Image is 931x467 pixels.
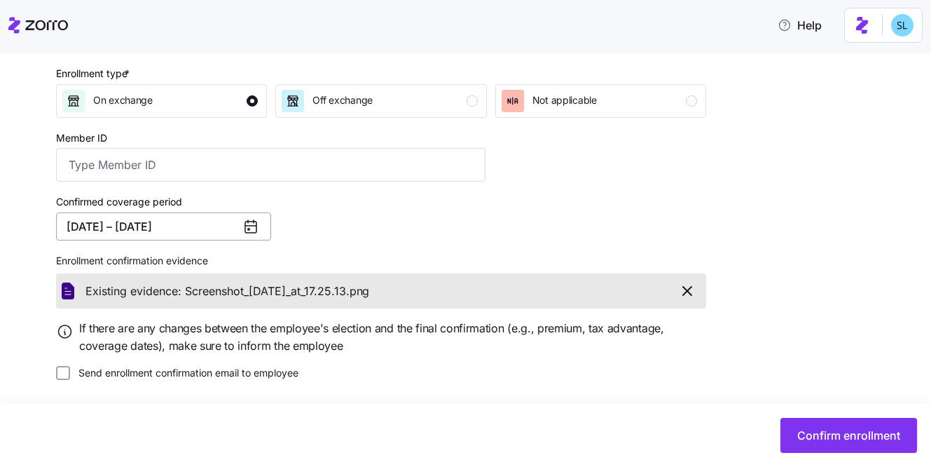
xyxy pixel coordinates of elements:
[70,366,298,380] label: Send enrollment confirmation email to employee
[56,194,182,210] label: Confirmed coverage period
[56,130,107,146] label: Member ID
[56,66,132,81] div: Enrollment type
[350,283,369,300] span: png
[312,93,373,107] span: Off exchange
[79,320,706,355] span: If there are any changes between the employee's election and the final confirmation (e.g., premiu...
[56,254,208,268] span: Enrollment confirmation evidence
[780,418,917,453] button: Confirm enrollment
[56,212,271,241] button: [DATE] – [DATE]
[797,427,900,444] span: Confirm enrollment
[891,14,913,36] img: 7c620d928e46699fcfb78cede4daf1d1
[778,17,822,34] span: Help
[532,93,597,107] span: Not applicable
[93,93,153,107] span: On exchange
[56,148,485,182] input: Type Member ID
[766,11,833,39] button: Help
[85,283,350,300] span: Existing evidence: Screenshot_[DATE]_at_17.25.13.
